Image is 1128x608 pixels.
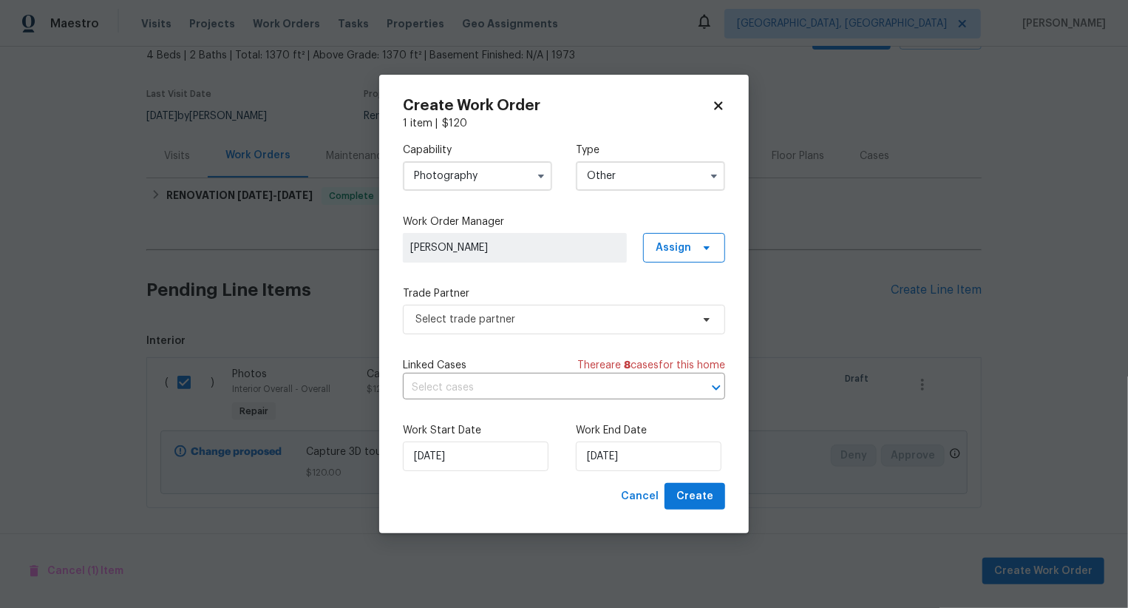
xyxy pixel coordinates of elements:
input: M/D/YYYY [576,442,721,471]
label: Trade Partner [403,286,725,301]
div: 1 item | [403,116,725,131]
span: $ 120 [442,118,467,129]
button: Cancel [615,483,665,510]
label: Work Order Manager [403,215,725,229]
input: Select... [576,161,725,191]
label: Type [576,143,725,158]
label: Work End Date [576,423,725,438]
label: Work Start Date [403,423,552,438]
button: Open [706,377,727,398]
span: Assign [656,240,691,255]
span: Cancel [621,487,659,506]
span: Create [676,487,713,506]
span: 8 [624,360,631,371]
input: Select cases [403,376,684,399]
button: Show options [705,167,723,185]
span: Select trade partner [415,312,691,327]
button: Create [665,483,725,510]
span: Linked Cases [403,358,466,373]
h2: Create Work Order [403,98,712,113]
button: Show options [532,167,550,185]
input: Select... [403,161,552,191]
span: [PERSON_NAME] [410,240,619,255]
label: Capability [403,143,552,158]
span: There are case s for this home [577,358,725,373]
input: M/D/YYYY [403,442,548,471]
